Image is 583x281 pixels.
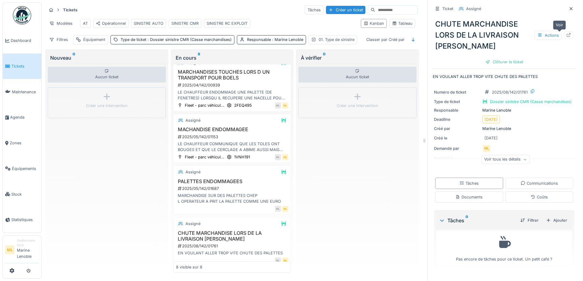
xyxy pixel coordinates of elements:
[185,102,224,108] div: Fleet - parc véhicul...
[185,117,200,123] div: Assigné
[50,54,163,61] div: Nouveau
[459,180,479,186] div: Tâches
[323,54,326,61] sup: 0
[275,154,281,160] div: ML
[3,130,41,156] a: Zones
[434,146,480,151] div: Demandé par
[11,63,39,69] span: Tickets
[10,140,39,146] span: Zones
[177,243,289,249] div: 2025/08/142/01761
[319,37,354,43] div: 01. Type de sinistre
[364,35,407,44] div: Classer par Créé par
[434,135,480,141] div: Créé le
[177,134,289,140] div: 2025/05/142/01153
[3,105,41,130] a: Agenda
[518,216,541,224] div: Filtrer
[11,191,39,197] span: Stock
[434,99,480,105] div: Type de ticket
[10,114,39,120] span: Agenda
[465,217,468,224] sup: 0
[305,6,323,14] div: Tâches
[171,20,199,26] div: SINISTRE CMR
[17,238,39,248] div: Gestionnaire local
[134,20,163,26] div: SINISTRE AUTO
[5,238,39,263] a: ML Gestionnaire localMarine Lenoble
[275,102,281,109] div: ML
[176,141,289,153] div: LE CHAUFFEUR COMMUNIQUE QUE LES TOLES ONT BOUGES ET QUE LE CERCLAGE A ABIME AUSSI MAIS SELON PHOT...
[185,154,224,160] div: Fleet - parc véhicul...
[176,69,289,81] h3: MARCHANDISES TOUCHES LORS D UN TRANSPORT POUR BOELS
[185,221,200,227] div: Assigné
[176,54,289,61] div: En cours
[326,6,365,14] div: Créer un ticket
[61,7,80,13] strong: Tickets
[433,74,576,79] p: EN VOULANT ALLER TROP VITE CHUTE DES PALETTES
[13,6,31,24] img: Badge_color-CXgf-gQk.svg
[483,58,525,66] div: Clôturer le ticket
[234,154,250,160] div: 1VNH191
[481,155,529,164] div: Voir tous les détails
[17,238,39,262] li: Marine Lenoble
[48,67,166,83] div: Aucun ticket
[207,20,248,26] div: SINISTRE RC EXPLOIT
[247,37,303,43] div: Responsable
[282,206,288,212] div: ML
[275,257,281,264] div: ML
[198,54,200,61] sup: 8
[282,257,288,264] div: ML
[176,230,289,242] h3: CHUTE MARCHANDISE LORS DE LA LIVRAISON [PERSON_NAME]
[433,16,576,54] div: CHUTE MARCHANDISE LORS DE LA LIVRAISON [PERSON_NAME]
[176,264,202,270] div: 8 visible sur 8
[364,20,384,26] div: Kanban
[439,217,515,224] div: Tâches
[282,154,288,160] div: ML
[5,245,14,254] li: ML
[83,37,105,43] div: Équipement
[434,126,480,131] div: Créé par
[3,54,41,79] a: Tickets
[434,107,480,113] div: Responsable
[440,234,568,262] div: Pas encore de tâches pour ce ticket. Un petit café ?
[298,67,417,83] div: Aucun ticket
[83,20,88,26] div: AT
[11,38,39,43] span: Dashboard
[434,116,480,122] div: Deadline
[176,250,289,256] div: EN VOULANT ALLER TROP VITE CHUTE DES PALETTES
[176,179,289,184] h3: PALETTES ENDOMMAGEES
[3,28,41,54] a: Dashboard
[301,54,414,61] div: À vérifier
[455,194,483,200] div: Documents
[3,207,41,233] a: Statistiques
[3,181,41,207] a: Stock
[553,20,566,29] div: Voir
[271,37,303,42] span: : Marine Lenoble
[521,180,558,186] div: Communications
[484,135,498,141] div: [DATE]
[442,6,453,12] div: Ticket
[234,102,252,108] div: 2FEQ495
[47,35,71,44] div: Filtres
[73,54,75,61] sup: 0
[337,103,378,109] div: Créer une intervention
[177,186,289,191] div: 2025/05/142/01687
[3,156,41,182] a: Équipements
[11,217,39,223] span: Statistiques
[492,89,528,95] div: 2025/08/142/01761
[3,79,41,105] a: Maintenance
[176,127,289,132] h3: MACHANDISE ENDOMMAGEE
[544,216,570,224] div: Ajouter
[392,20,413,26] div: Tableau
[47,19,75,28] div: Modèles
[177,82,289,88] div: 2025/04/142/00939
[466,6,481,12] div: Assigné
[482,144,491,153] div: ML
[434,126,574,131] div: Marine Lenoble
[176,193,289,204] div: MARCHANDISE SUR DES PALETTES CHEP L OPERATEUR A PRIT LA PALETTE COMME UNE EURO
[434,89,480,95] div: Numéro de ticket
[12,89,39,95] span: Maintenance
[96,20,126,26] div: Opérationnel
[531,194,548,200] div: Coûts
[484,116,498,122] div: [DATE]
[490,99,572,105] div: Dossier sinistre CMR (Casse marchandises)
[185,169,200,175] div: Assigné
